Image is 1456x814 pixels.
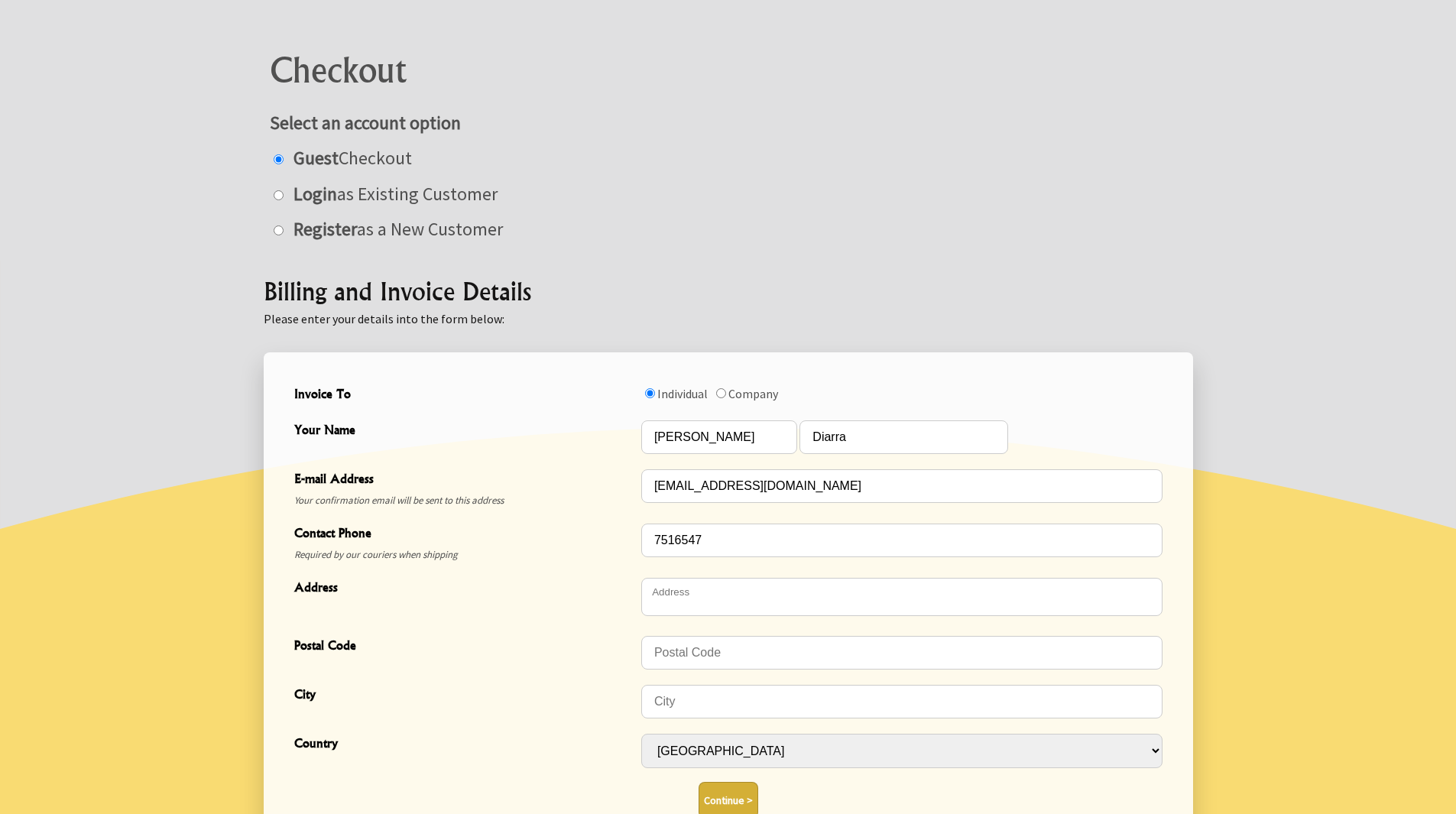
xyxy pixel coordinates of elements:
input: Postal Code [641,636,1163,670]
span: Your confirmation email will be sent to this address [294,491,634,510]
input: Your Name [641,420,797,454]
label: Checkout [286,146,412,170]
span: Contact Phone [294,524,634,546]
span: Your Name [294,420,634,443]
label: Company [728,386,778,401]
input: City [641,685,1163,718]
span: Country [294,734,634,756]
span: City [294,685,634,707]
strong: Login [293,182,337,206]
label: as Existing Customer [286,182,498,206]
input: Invoice To [645,388,655,398]
strong: Guest [293,146,339,170]
span: E-mail Address [294,469,634,491]
input: Your Name [799,420,1008,454]
span: Postal Code [294,636,634,658]
p: Please enter your details into the form below: [264,310,1193,328]
label: as a New Customer [286,217,503,241]
input: Invoice To [716,388,726,398]
span: Invoice To [294,384,634,407]
strong: Select an account option [270,111,461,135]
h1: Checkout [270,52,1187,89]
strong: Register [293,217,357,241]
label: Individual [657,386,708,401]
textarea: Address [641,578,1163,616]
h2: Billing and Invoice Details [264,273,1193,310]
span: Address [294,578,634,600]
select: Country [641,734,1163,768]
input: Contact Phone [641,524,1163,557]
input: E-mail Address [641,469,1163,503]
span: Required by our couriers when shipping [294,546,634,564]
